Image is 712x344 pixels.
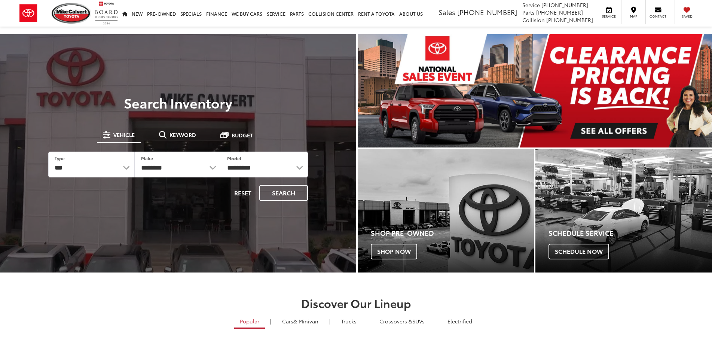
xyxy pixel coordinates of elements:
[438,7,455,17] span: Sales
[541,1,588,9] span: [PHONE_NUMBER]
[371,229,534,237] h4: Shop Pre-Owned
[379,317,412,325] span: Crossovers &
[227,155,241,161] label: Model
[522,16,545,24] span: Collision
[259,185,308,201] button: Search
[276,315,324,328] a: Cars
[92,297,620,309] h2: Discover Our Lineup
[327,317,332,325] li: |
[358,149,534,273] div: Toyota
[31,95,325,110] h3: Search Inventory
[169,132,196,137] span: Keyword
[293,317,318,325] span: & Minivan
[625,14,642,19] span: Map
[535,149,712,273] div: Toyota
[52,3,91,24] img: Mike Calvert Toyota
[268,317,273,325] li: |
[234,315,265,329] a: Popular
[141,155,153,161] label: Make
[374,315,430,328] a: SUVs
[522,9,535,16] span: Parts
[522,1,540,9] span: Service
[546,16,593,24] span: [PHONE_NUMBER]
[535,149,712,273] a: Schedule Service Schedule Now
[650,14,666,19] span: Contact
[371,244,417,259] span: Shop Now
[336,315,362,328] a: Trucks
[55,155,65,161] label: Type
[434,317,438,325] li: |
[548,244,609,259] span: Schedule Now
[113,132,135,137] span: Vehicle
[457,7,517,17] span: [PHONE_NUMBER]
[548,229,712,237] h4: Schedule Service
[601,14,617,19] span: Service
[536,9,583,16] span: [PHONE_NUMBER]
[442,315,478,328] a: Electrified
[232,133,253,138] span: Budget
[366,317,370,325] li: |
[228,185,258,201] button: Reset
[679,14,695,19] span: Saved
[358,149,534,273] a: Shop Pre-Owned Shop Now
